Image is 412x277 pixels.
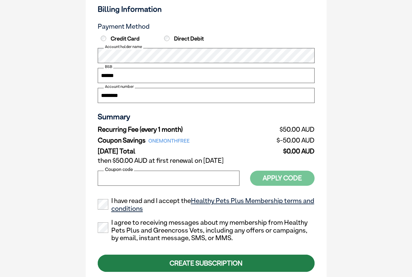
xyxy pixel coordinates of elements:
h3: Billing Information [98,5,315,14]
input: I have read and I accept theHealthy Pets Plus Membership terms and conditions [98,199,108,210]
label: Direct Debit [163,35,225,42]
label: Credit Card [99,35,161,42]
span: ONEMONTHFREE [146,137,193,145]
td: $50.00 AUD [252,124,314,135]
td: [DATE] Total [98,146,252,155]
label: I have read and I accept the [98,197,315,213]
td: then $50.00 AUD at first renewal on [DATE] [98,155,315,166]
td: Coupon Savings [98,135,252,146]
input: Credit Card [101,36,106,41]
label: Coupon code [104,167,134,172]
h3: Payment Method [98,23,315,31]
td: $-50.00 AUD [252,135,314,146]
label: Account number [104,84,135,89]
div: CREATE SUBSCRIPTION [98,255,315,272]
label: BSB [104,64,113,69]
a: Healthy Pets Plus Membership terms and conditions [111,197,314,212]
button: Apply Code [250,171,315,185]
label: Account holder name [104,44,143,50]
input: Direct Debit [164,36,170,41]
input: I agree to receiving messages about my membership from Healthy Pets Plus and Greencross Vets, inc... [98,222,108,233]
label: I agree to receiving messages about my membership from Healthy Pets Plus and Greencross Vets, inc... [98,219,315,242]
h3: Summary [98,112,315,121]
td: $0.00 AUD [252,146,314,155]
td: Recurring Fee (every 1 month) [98,124,252,135]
